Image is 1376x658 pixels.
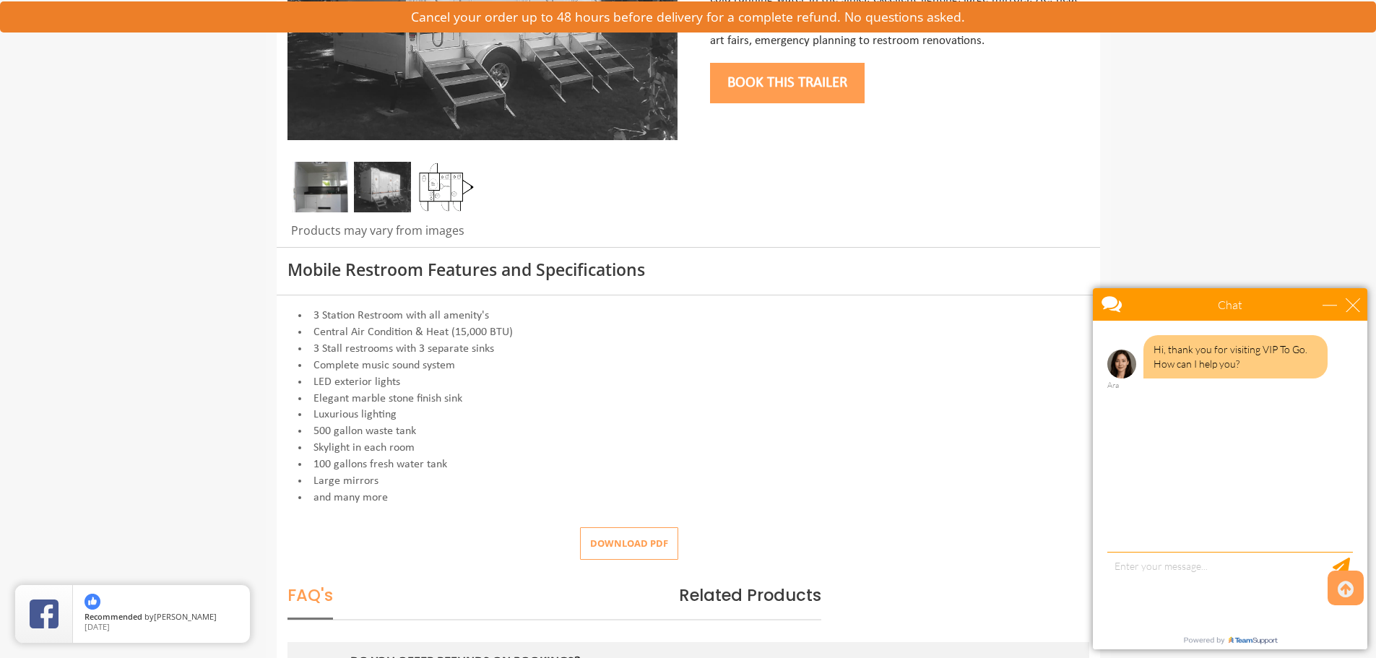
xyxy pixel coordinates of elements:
img: Side view of three station restroom trailer with three separate doors with signs [354,162,411,212]
span: by [85,612,238,623]
img: Floor Plan of 3 station restroom with sink and toilet [417,162,475,212]
li: 500 gallon waste tank [287,423,1089,440]
span: [DATE] [85,621,110,632]
span: [PERSON_NAME] [154,611,217,622]
li: Central Air Condition & Heat (15,000 BTU) [287,324,1089,341]
li: LED exterior lights [287,374,1089,391]
a: Download pdf [568,537,678,550]
li: and many more [287,490,1089,506]
li: Complete music sound system [287,358,1089,374]
h3: Mobile Restroom Features and Specifications [287,261,1089,279]
li: Skylight in each room [287,440,1089,456]
iframe: Live Chat Box [1084,280,1376,658]
li: 3 Stall restrooms with 3 separate sinks [287,341,1089,358]
img: Review Rating [30,599,59,628]
li: Elegant marble stone finish sink [287,391,1089,407]
button: Download pdf [580,527,678,560]
span: Recommended [85,611,142,622]
span: FAQ's [287,584,333,620]
li: Large mirrors [287,473,1089,490]
li: 100 gallons fresh water tank [287,456,1089,473]
div: Products may vary from images [287,222,678,247]
img: Zoomed out full inside view of restroom station with a stall, a mirror and a sink [291,162,348,212]
li: Luxurious lighting [287,407,1089,423]
img: thumbs up icon [85,594,100,610]
li: 3 Station Restroom with all amenity's [287,308,1089,324]
span: Related Products [679,584,821,607]
button: Book this trailer [710,63,865,103]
